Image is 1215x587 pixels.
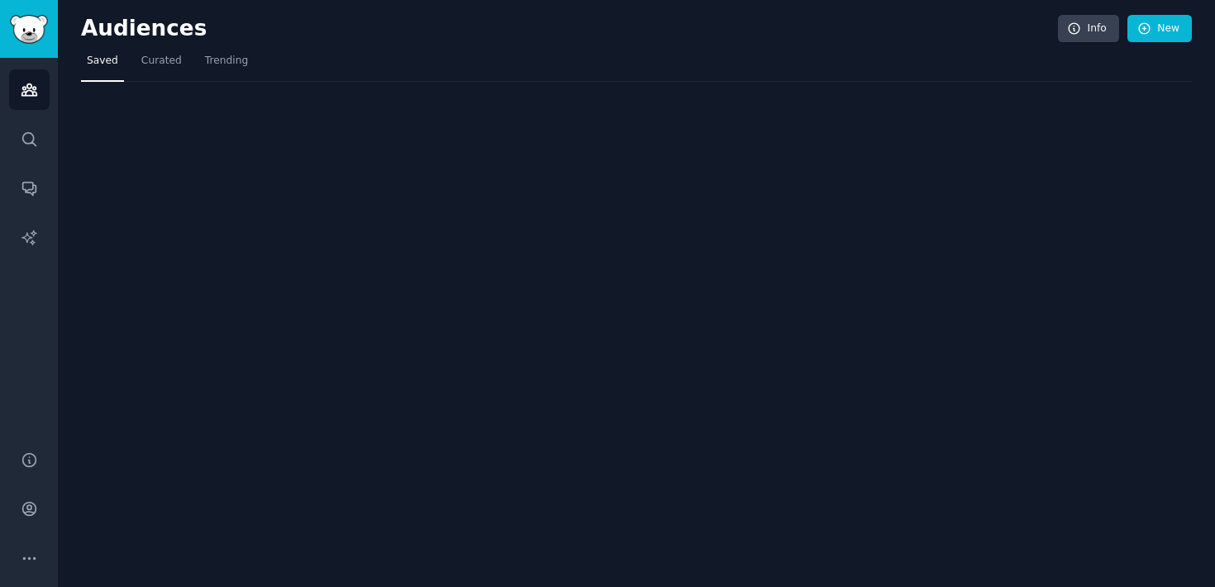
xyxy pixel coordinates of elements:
span: Saved [87,54,118,69]
span: Trending [205,54,248,69]
a: Trending [199,48,254,82]
a: Info [1058,15,1119,43]
h2: Audiences [81,16,1058,42]
img: GummySearch logo [10,15,48,44]
a: New [1127,15,1192,43]
span: Curated [141,54,182,69]
a: Curated [136,48,188,82]
a: Saved [81,48,124,82]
